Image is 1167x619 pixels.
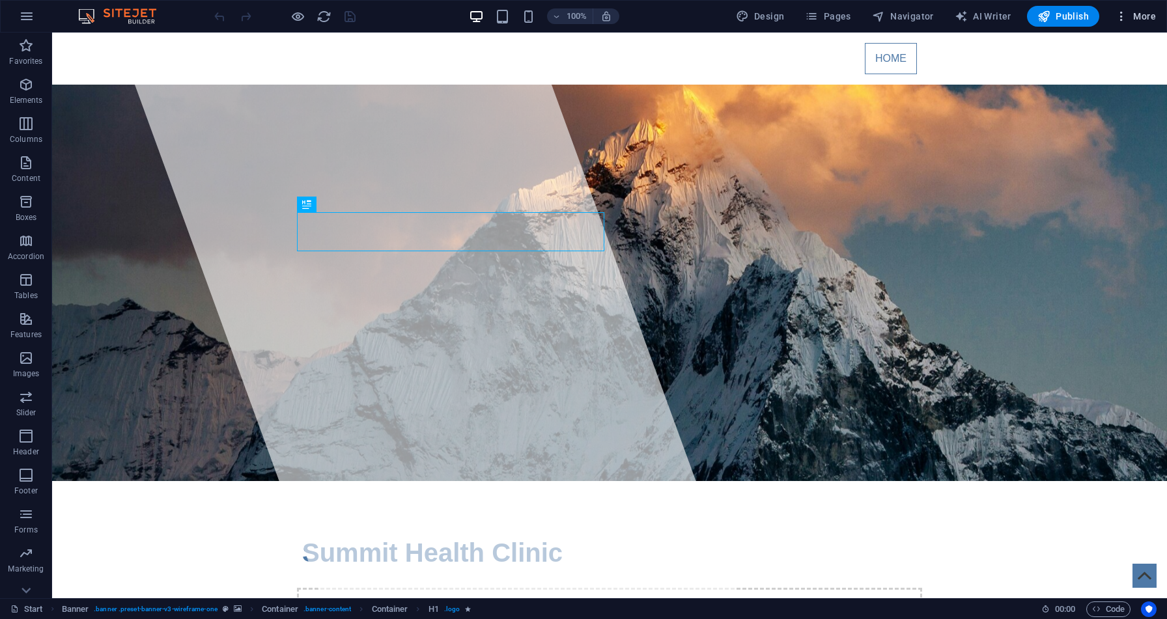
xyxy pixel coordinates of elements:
span: Click to select. Double-click to edit [262,601,298,617]
span: Click to select. Double-click to edit [372,601,408,617]
button: Usercentrics [1141,601,1157,617]
p: Favorites [9,56,42,66]
span: More [1115,10,1156,23]
p: Features [10,329,42,340]
p: Header [13,447,39,457]
i: On resize automatically adjust zoom level to fit chosen device. [600,10,612,22]
button: Code [1086,601,1131,617]
span: 00 00 [1055,601,1075,617]
button: Design [731,6,790,27]
button: AI Writer [949,6,1017,27]
span: Click to select. Double-click to edit [429,601,439,617]
p: Tables [14,290,38,301]
div: Design (Ctrl+Alt+Y) [731,6,790,27]
i: This element contains a background [234,605,242,612]
span: Design [736,10,785,23]
button: Navigator [867,6,939,27]
button: 100% [547,8,593,24]
button: Click here to leave preview mode and continue editing [290,8,305,24]
span: Navigator [872,10,934,23]
p: Elements [10,95,43,105]
p: Columns [10,134,42,144]
span: Click to select. Double-click to edit [62,601,89,617]
h6: Session time [1041,601,1076,617]
button: Publish [1027,6,1099,27]
i: Element contains an animation [465,605,471,612]
button: reload [316,8,331,24]
p: Forms [14,525,38,535]
span: . banner-content [303,601,351,617]
img: Editor Logo [75,8,173,24]
span: . banner .preset-banner-v3-wireframe-one [94,601,218,617]
nav: breadcrumb [62,601,471,617]
p: Slider [16,407,36,418]
span: Publish [1037,10,1089,23]
h6: 100% [567,8,587,24]
p: Images [13,368,40,379]
i: This element is a customizable preset [223,605,229,612]
span: AI Writer [955,10,1011,23]
button: Pages [800,6,856,27]
p: Marketing [8,564,44,574]
p: Content [12,173,40,184]
span: . logo [444,601,460,617]
span: Summit Health Clinic [250,506,511,534]
span: : [1064,604,1066,614]
button: More [1110,6,1161,27]
i: Reload page [316,9,331,24]
a: Click to cancel selection. Double-click to open Pages [10,601,43,617]
span: Pages [805,10,851,23]
p: Boxes [16,212,37,223]
p: Accordion [8,251,44,262]
p: Footer [14,486,38,496]
span: Code [1092,601,1125,617]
